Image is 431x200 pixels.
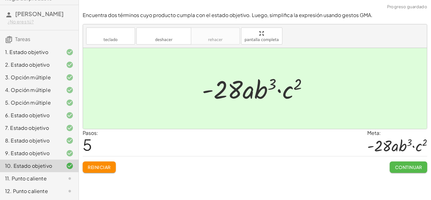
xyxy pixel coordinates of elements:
[191,27,240,45] button: rehacerrehacer
[5,99,51,106] font: 5. Opción múltiple
[83,130,98,136] font: Pasos:
[8,19,34,24] font: ¿No eres tú?
[66,112,74,119] i: Task finished and correct.
[15,36,30,42] font: Tareas
[90,30,132,36] font: teclado
[66,187,74,195] i: Task not started.
[241,27,282,45] button: pantalla completa
[66,74,74,81] i: Task finished and correct.
[5,137,50,144] font: 8. Estado objetivo
[5,150,50,156] font: 9. Estado objetivo
[5,188,48,194] font: 12. Punto caliente
[5,112,50,118] font: 6. Estado objetivo
[387,4,427,9] font: Progreso guardado
[5,162,52,169] font: 10. Estado objetivo
[88,164,110,170] font: Reiniciar
[5,87,51,93] font: 4. Opción múltiple
[86,27,135,45] button: tecladoteclado
[395,164,422,170] font: Continuar
[66,48,74,56] i: Task finished and correct.
[155,38,172,42] font: deshacer
[66,137,74,144] i: Task finished and correct.
[5,74,51,81] font: 3. Opción múltiple
[83,161,116,173] button: Reiniciar
[5,175,47,182] font: 11. Punto caliente
[367,130,381,136] font: Meta:
[66,175,74,182] i: Task not started.
[136,27,191,45] button: deshacerdeshacer
[140,30,188,36] font: deshacer
[66,61,74,69] i: Task finished and correct.
[15,10,64,17] font: [PERSON_NAME]
[83,135,92,154] font: 5
[208,38,223,42] font: rehacer
[245,38,279,42] font: pantalla completa
[5,61,50,68] font: 2. Estado objetivo
[5,49,48,55] font: 1. Estado objetivo
[66,124,74,132] i: Task finished and correct.
[66,99,74,106] i: Task finished and correct.
[66,86,74,94] i: Task finished and correct.
[390,161,427,173] button: Continuar
[5,124,49,131] font: 7. Estado objetivo
[66,162,74,170] i: Task finished and correct.
[83,12,373,18] font: Encuentra dos términos cuyo producto cumpla con el estado objetivo. Luego, simplifica la expresió...
[103,38,117,42] font: teclado
[66,149,74,157] i: Task finished and correct.
[194,30,236,36] font: rehacer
